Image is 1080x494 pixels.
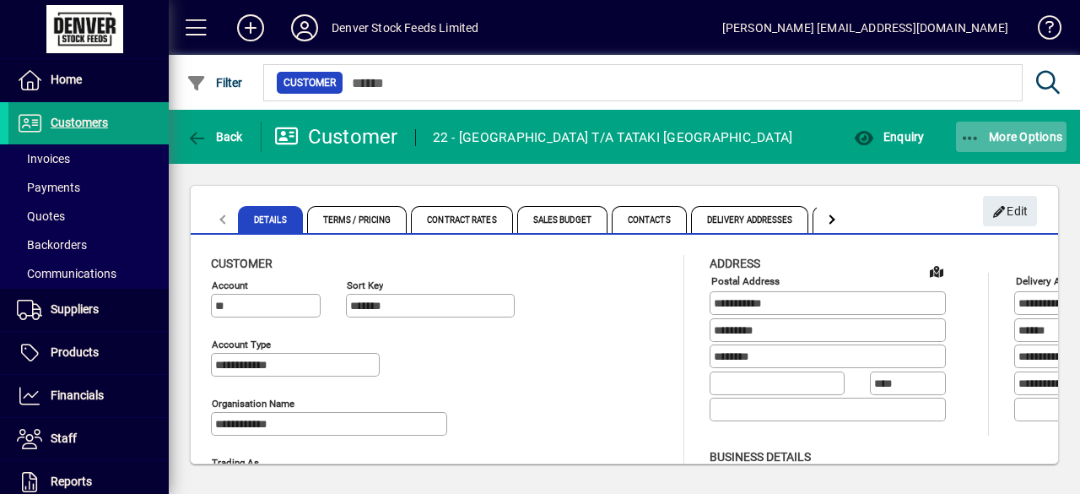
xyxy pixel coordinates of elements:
span: Contract Rates [411,206,512,233]
button: Back [182,122,247,152]
app-page-header-button: Back [169,122,262,152]
span: Products [51,345,99,359]
span: Contacts [612,206,687,233]
span: Delivery Addresses [691,206,809,233]
span: Filter [186,76,243,90]
span: Customers [51,116,108,129]
mat-label: Sort key [347,280,383,291]
span: Staff [51,432,77,445]
button: Enquiry [850,122,928,152]
a: Home [8,59,169,101]
span: Reports [51,475,92,488]
mat-label: Trading as [212,457,259,469]
button: Filter [182,68,247,98]
button: Add [224,13,278,43]
span: Details [238,206,303,233]
span: More Options [960,130,1063,144]
div: 22 - [GEOGRAPHIC_DATA] T/A TATAKI [GEOGRAPHIC_DATA] [433,124,793,151]
span: Customer [283,74,336,91]
a: Financials [8,375,169,417]
span: Customer [211,257,273,270]
a: Invoices [8,144,169,173]
mat-label: Account [212,280,248,291]
a: Suppliers [8,289,169,331]
span: Address [710,257,760,270]
a: Quotes [8,202,169,231]
div: [PERSON_NAME] [EMAIL_ADDRESS][DOMAIN_NAME] [722,14,1008,41]
span: Home [51,73,82,86]
a: Payments [8,173,169,202]
span: Business details [710,450,811,464]
div: Customer [274,123,398,150]
div: Denver Stock Feeds Limited [332,14,479,41]
span: Enquiry [854,130,924,144]
span: Back [186,130,243,144]
a: Communications [8,259,169,288]
span: Quotes [17,209,65,223]
span: Communications [17,267,116,280]
span: Invoices [17,152,70,166]
a: Backorders [8,231,169,259]
a: View on map [923,258,950,285]
a: Products [8,332,169,374]
mat-label: Account Type [212,339,271,350]
a: Knowledge Base [1025,3,1059,58]
button: Profile [278,13,332,43]
span: Sales Budget [517,206,607,233]
mat-label: Organisation name [212,398,294,410]
span: Suppliers [51,302,99,316]
a: Staff [8,418,169,460]
span: Backorders [17,238,87,252]
span: Terms / Pricing [307,206,408,233]
button: Edit [983,196,1037,226]
span: Payments [17,181,80,194]
span: Documents / Images [813,206,934,233]
button: More Options [956,122,1067,152]
span: Financials [51,388,104,402]
span: Edit [992,198,1029,225]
